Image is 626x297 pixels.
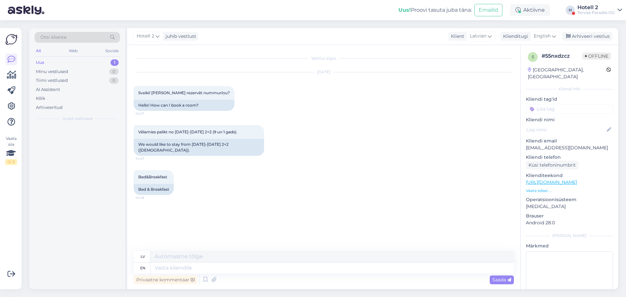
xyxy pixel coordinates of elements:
div: Kõik [36,95,45,102]
div: Aktiivne [510,4,550,16]
p: Kliendi tag'id [526,96,613,103]
div: Klient [448,33,464,40]
p: Brauser [526,213,613,219]
div: 1 [111,59,119,66]
div: [DATE] [134,69,514,75]
div: H [566,6,575,15]
p: Android 28.0 [526,219,613,226]
p: [EMAIL_ADDRESS][DOMAIN_NAME] [526,144,613,151]
a: [URL][DOMAIN_NAME] [526,179,577,185]
div: 0 / 3 [5,159,17,165]
span: Latvian [470,33,486,40]
span: Sveiki! [PERSON_NAME] rezervēt nummuriņu? [138,90,230,95]
p: Klienditeekond [526,172,613,179]
span: Offline [582,52,611,60]
span: 5 [532,54,534,59]
div: Hotell 2 [577,5,615,10]
div: Socials [104,47,120,55]
input: Lisa tag [526,104,613,114]
span: Hotell 2 [137,33,154,40]
span: Vēlamies palikt no [DATE]-[DATE] 2+2 (9 un 1 gads). [138,129,237,134]
p: Operatsioonisüsteem [526,196,613,203]
input: Lisa nimi [526,126,605,133]
p: Märkmed [526,243,613,249]
div: lv [141,251,145,262]
div: Kliendi info [526,86,613,92]
button: Emailid [474,4,502,16]
p: Kliendi email [526,138,613,144]
div: AI Assistent [36,86,60,93]
div: Bed & Breakfast [134,184,174,195]
div: All [35,47,42,55]
img: Askly Logo [5,33,18,46]
div: Minu vestlused [36,68,68,75]
span: Uued vestlused [62,116,93,122]
div: Klienditugi [500,33,528,40]
div: # 55nxdzcz [542,52,582,60]
span: 14:48 [136,195,160,200]
div: We would like to stay from [DATE]-[DATE] 2+2 ([DEMOGRAPHIC_DATA]). [134,139,264,156]
p: Vaata edasi ... [526,188,613,194]
div: [GEOGRAPHIC_DATA], [GEOGRAPHIC_DATA] [528,67,606,80]
div: Proovi tasuta juba täna: [398,6,472,14]
div: 0 [109,68,119,75]
div: Web [67,47,79,55]
div: 0 [109,77,119,84]
div: Arhiveeritud [36,104,63,111]
div: Tervise Paradiis OÜ [577,10,615,15]
div: Vaata siia [5,136,17,165]
div: Uus [36,59,44,66]
p: [MEDICAL_DATA] [526,203,613,210]
div: en [140,262,145,274]
p: Kliendi nimi [526,116,613,123]
span: Saada [492,277,511,283]
div: juhib vestlust [163,33,196,40]
div: Vestlus algas [134,55,514,61]
span: 14:47 [136,156,160,161]
a: Hotell 2Tervise Paradiis OÜ [577,5,622,15]
p: Kliendi telefon [526,154,613,161]
span: Bed&Breakfast [138,174,167,179]
span: Otsi kliente [40,34,67,41]
div: [PERSON_NAME] [526,233,613,239]
div: Privaatne kommentaar [134,275,197,284]
div: Küsi telefoninumbrit [526,161,578,170]
div: Arhiveeri vestlus [562,32,612,41]
div: Tiimi vestlused [36,77,68,84]
span: English [534,33,551,40]
span: 14:47 [136,111,160,116]
div: Hello! How can I book a room? [134,100,234,111]
b: Uus! [398,7,411,13]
